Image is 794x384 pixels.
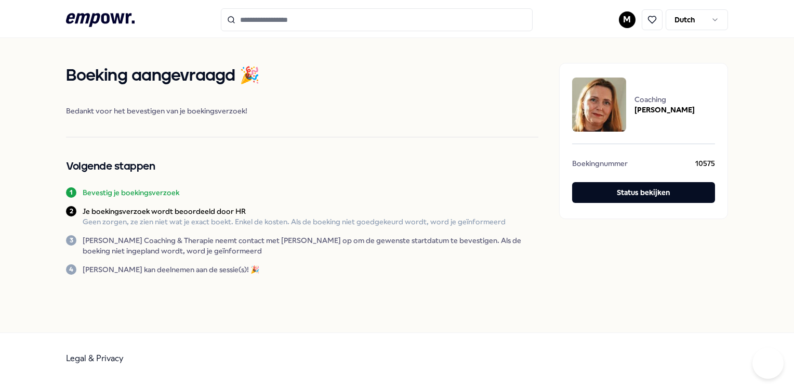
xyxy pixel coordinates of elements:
a: Legal & Privacy [66,353,124,363]
img: package image [572,78,626,132]
div: 4 [66,264,76,275]
span: 10575 [695,158,715,172]
iframe: Help Scout Beacon - Open [752,348,784,379]
p: Bevestig je boekingsverzoek [83,187,179,198]
div: 2 [66,206,76,216]
p: Geen zorgen, ze zien niet wat je exact boekt. Enkel de kosten. Als de boeking niet goedgekeurd wo... [83,216,506,227]
span: Boekingnummer [572,158,628,172]
h1: Boeking aangevraagd 🎉 [66,63,538,89]
span: Coaching [634,94,695,105]
p: Je boekingsverzoek wordt beoordeeld door HR [83,206,506,216]
p: [PERSON_NAME] Coaching & Therapie neemt contact met [PERSON_NAME] op om de gewenste startdatum te... [83,235,538,256]
button: Status bekijken [572,182,715,203]
a: Status bekijken [572,182,715,206]
span: [PERSON_NAME] [634,105,695,115]
p: [PERSON_NAME] kan deelnemen aan de sessie(s)! 🎉 [83,264,259,275]
div: 3 [66,235,76,246]
h2: Volgende stappen [66,158,538,175]
button: M [619,11,636,28]
input: Search for products, categories or subcategories [221,8,533,31]
span: Bedankt voor het bevestigen van je boekingsverzoek! [66,106,538,116]
div: 1 [66,187,76,198]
